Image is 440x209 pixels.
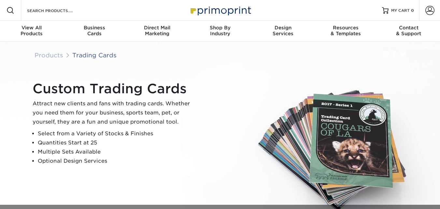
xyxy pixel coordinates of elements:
span: Business [63,25,126,31]
div: & Support [377,25,440,37]
div: Cards [63,25,126,37]
a: Shop ByIndustry [189,21,251,42]
span: MY CART [391,8,410,13]
div: & Templates [314,25,377,37]
div: Marketing [126,25,189,37]
img: Primoprint [188,3,253,17]
a: Trading Cards [72,52,117,59]
a: BusinessCards [63,21,126,42]
li: Select from a Variety of Stocks & Finishes [38,129,195,138]
div: Services [251,25,314,37]
li: Optional Design Services [38,157,195,166]
span: Direct Mail [126,25,189,31]
a: Direct MailMarketing [126,21,189,42]
a: Contact& Support [377,21,440,42]
a: DesignServices [251,21,314,42]
a: Resources& Templates [314,21,377,42]
input: SEARCH PRODUCTS..... [26,7,90,14]
span: 0 [411,8,414,13]
h1: Custom Trading Cards [33,81,195,97]
span: Contact [377,25,440,31]
p: Attract new clients and fans with trading cards. Whether you need them for your business, sports ... [33,99,195,127]
span: Shop By [189,25,251,31]
li: Multiple Sets Available [38,147,195,157]
li: Quantities Start at 25 [38,138,195,147]
div: Industry [189,25,251,37]
span: Resources [314,25,377,31]
a: Products [35,52,63,59]
span: Design [251,25,314,31]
